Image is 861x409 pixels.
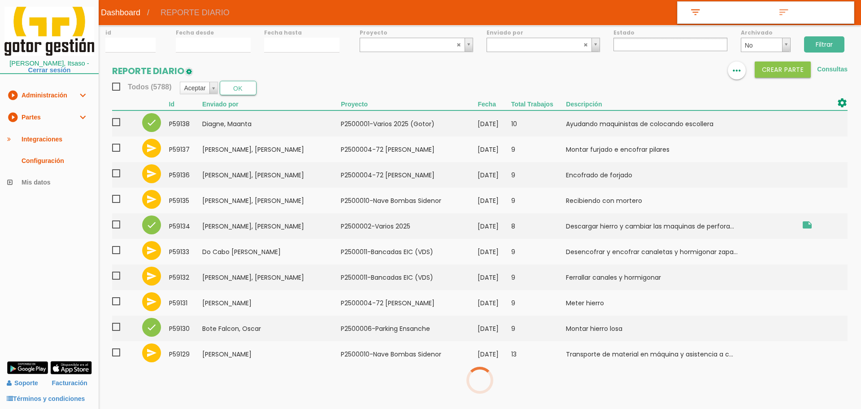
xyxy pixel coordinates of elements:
[566,97,796,110] th: Descripción
[112,66,193,76] h2: REPORTE DIARIO
[478,110,511,136] td: [DATE]
[755,66,811,73] a: Crear PARTE
[202,239,341,264] td: Do Cabo [PERSON_NAME]
[202,110,341,136] td: Diagne, Maanta
[146,220,157,230] i: check
[741,29,791,36] label: Archivado
[478,341,511,367] td: [DATE]
[50,361,92,374] img: app-store.png
[755,62,811,78] button: Crear PARTE
[202,188,341,213] td: [PERSON_NAME], [PERSON_NAME]
[566,290,796,316] td: Meter hierro
[7,361,48,374] img: google-play.png
[264,29,339,36] label: Fecha hasta
[77,106,88,128] i: expand_more
[146,117,157,128] i: check
[341,239,478,264] td: P2500011-Bancadas EIC (VDS)
[341,341,478,367] td: P2500010-Nave Bombas Sidenor
[169,264,202,290] td: 59132
[220,81,257,95] button: OK
[202,264,341,290] td: [PERSON_NAME], [PERSON_NAME]
[341,162,478,188] td: P2500004-72 [PERSON_NAME]
[169,316,202,341] td: 59130
[688,7,703,18] i: filter_list
[154,1,236,24] span: REPORTE DIARIO
[511,290,566,316] td: 9
[176,29,251,36] label: Fecha desde
[146,347,157,358] i: send
[837,97,848,108] i: settings
[341,316,478,341] td: P2500006-Parking Ensanche
[202,290,341,316] td: [PERSON_NAME]
[817,66,848,73] a: Consultas
[202,316,341,341] td: Bote Falcon, Oscar
[146,245,157,256] i: send
[77,84,88,106] i: expand_more
[169,97,202,110] th: Id
[7,84,18,106] i: play_circle_filled
[341,213,478,239] td: P2500002-Varios 2025
[169,213,202,239] td: 59134
[4,7,94,56] img: itcons-logo
[511,110,566,136] td: 10
[678,2,766,23] a: filter_list
[184,82,205,94] span: Aceptar
[802,220,813,230] i: Obra Zarautz
[180,82,217,94] a: Aceptar
[511,97,566,110] th: Total Trabajos
[511,162,566,188] td: 9
[341,290,478,316] td: P2500004-72 [PERSON_NAME]
[566,239,796,264] td: Desencofrar y encofrar canaletas y hormigonar zapa...
[566,264,796,290] td: Ferrallar canales y hormigonar
[804,36,844,53] input: Filtrar
[169,341,202,367] td: 59129
[169,290,202,316] td: 59131
[7,106,18,128] i: play_circle_filled
[146,322,157,333] i: check
[478,290,511,316] td: [DATE]
[478,316,511,341] td: [DATE]
[766,2,854,23] a: sort
[341,97,478,110] th: Proyecto
[511,136,566,162] td: 9
[169,239,202,264] td: 59133
[566,341,796,367] td: Transporte de material en máquina y asistencia a c...
[169,136,202,162] td: 59137
[731,62,743,79] i: more_horiz
[511,239,566,264] td: 9
[566,110,796,136] td: Ayudando maquinistas de colocando escollera
[341,136,478,162] td: P2500004-72 [PERSON_NAME]
[202,213,341,239] td: [PERSON_NAME], [PERSON_NAME]
[184,67,193,76] img: edit-1.png
[360,29,473,36] label: Proyecto
[511,188,566,213] td: 9
[169,162,202,188] td: 59136
[169,110,202,136] td: 59138
[146,271,157,281] i: send
[478,188,511,213] td: [DATE]
[566,188,796,213] td: Recibiendo con mortero
[52,375,87,391] a: Facturación
[511,316,566,341] td: 9
[566,213,796,239] td: Descargar hierro y cambiar las maquinas de perfora...
[566,162,796,188] td: Encofrado de forjado
[511,341,566,367] td: 13
[146,194,157,205] i: send
[566,136,796,162] td: Montar furjado e encofrar pilares
[146,296,157,307] i: send
[478,136,511,162] td: [DATE]
[28,66,71,74] a: Cerrar sesión
[146,168,157,179] i: send
[478,97,511,110] th: Fecha
[478,264,511,290] td: [DATE]
[202,136,341,162] td: [PERSON_NAME], [PERSON_NAME]
[511,213,566,239] td: 8
[478,162,511,188] td: [DATE]
[112,81,172,92] span: Todos (5788)
[478,213,511,239] td: [DATE]
[613,29,727,36] label: Estado
[777,7,791,18] i: sort
[7,379,38,387] a: Soporte
[341,110,478,136] td: P2500001-Varios 2025 (Gotor)
[202,162,341,188] td: [PERSON_NAME], [PERSON_NAME]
